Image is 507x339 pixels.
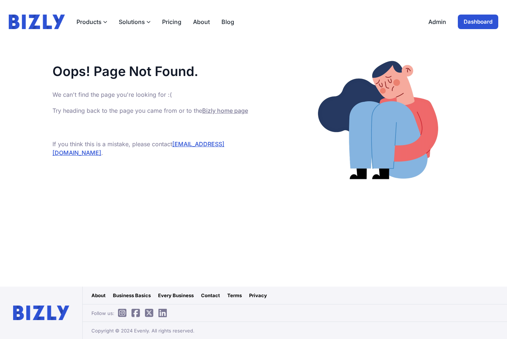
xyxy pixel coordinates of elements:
button: Solutions [119,17,150,26]
a: Blog [221,17,234,26]
a: Contact [201,292,220,299]
a: [EMAIL_ADDRESS][DOMAIN_NAME] [52,140,224,156]
p: Try heading back to the page you came from or to the [52,106,253,115]
a: About [91,292,106,299]
p: We can't find the page you're looking for :( [52,90,253,99]
h1: Oops! Page Not Found. [52,64,253,79]
button: Products [76,17,107,26]
a: Terms [227,292,242,299]
a: Bizly home page [202,107,248,114]
a: Admin [428,17,446,26]
span: Follow us: [91,310,170,317]
a: Dashboard [458,15,498,29]
a: Privacy [249,292,267,299]
p: If you think this is a mistake, please contact . [52,140,253,157]
a: About [193,17,210,26]
a: Every Business [158,292,194,299]
a: Pricing [162,17,181,26]
a: Business Basics [113,292,151,299]
span: Copyright © 2024 Evenly. All rights reserved. [91,327,194,334]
